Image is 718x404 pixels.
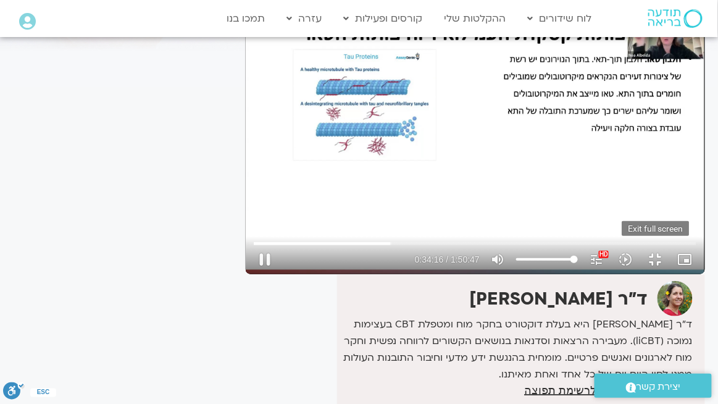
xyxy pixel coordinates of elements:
[280,7,328,30] a: עזרה
[524,385,645,396] a: הצטרפות לרשימת תפוצה
[595,374,712,398] a: יצירת קשר
[648,9,703,28] img: תודעה בריאה
[337,7,428,30] a: קורסים ופעילות
[657,281,693,316] img: ד"ר נועה אלבלדה
[470,287,648,311] strong: ד"ר [PERSON_NAME]
[340,316,692,383] p: ד״ר [PERSON_NAME] היא בעלת דוקטורט בחקר מוח ומטפלת CBT בעצימות נמוכה (liCBT). מעבירה הרצאות וסדנא...
[637,379,681,395] span: יצירת קשר
[220,7,271,30] a: תמכו בנו
[521,7,598,30] a: לוח שידורים
[438,7,512,30] a: ההקלטות שלי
